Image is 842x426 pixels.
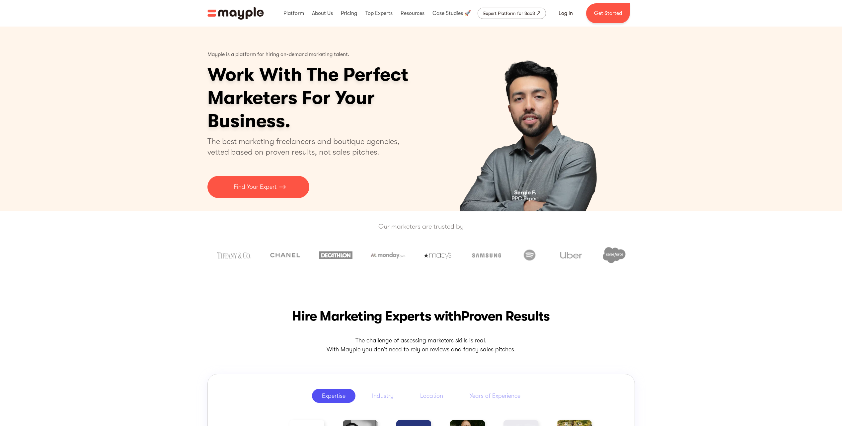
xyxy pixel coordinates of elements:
div: About Us [310,3,335,24]
h2: Hire Marketing Experts with [207,307,635,325]
h1: Work With The Perfect Marketers For Your Business. [207,63,460,133]
p: The challenge of assessing marketers skills is real. With Mayple you don't need to rely on review... [207,336,635,354]
div: 1 of 4 [427,27,635,211]
div: Resources [399,3,426,24]
p: Find Your Expert [234,182,276,191]
div: Top Experts [364,3,394,24]
a: home [207,7,264,20]
div: Years of Experience [470,392,520,400]
p: The best marketing freelancers and boutique agencies, vetted based on proven results, not sales p... [207,136,408,157]
a: Log In [551,5,581,21]
div: Expertise [322,392,345,400]
a: Find Your Expert [207,176,309,198]
div: Location [420,392,443,400]
div: Expert Platform for SaaS [483,9,535,17]
div: Pricing [339,3,359,24]
div: Platform [282,3,306,24]
p: Mayple is a platform for hiring on-demand marketing talent. [207,46,349,63]
div: Industry [372,392,394,400]
span: Proven Results [461,309,550,324]
a: Expert Platform for SaaS [478,8,546,19]
div: carousel [427,27,635,211]
a: Get Started [586,3,630,23]
img: Mayple logo [207,7,264,20]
